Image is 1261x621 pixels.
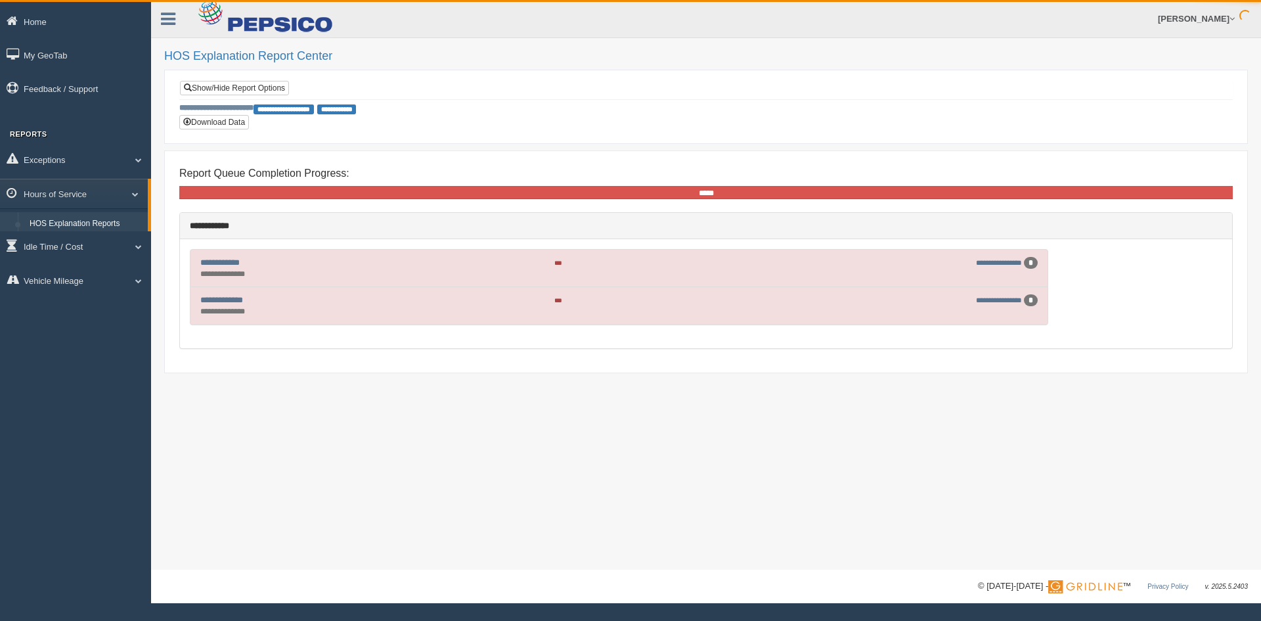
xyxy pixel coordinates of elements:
h2: HOS Explanation Report Center [164,50,1248,63]
a: Show/Hide Report Options [180,81,289,95]
button: Download Data [179,115,249,129]
a: Privacy Policy [1147,583,1188,590]
img: Gridline [1048,580,1122,593]
span: v. 2025.5.2403 [1205,583,1248,590]
div: © [DATE]-[DATE] - ™ [978,580,1248,593]
a: HOS Explanation Reports [24,212,148,236]
h4: Report Queue Completion Progress: [179,168,1233,179]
